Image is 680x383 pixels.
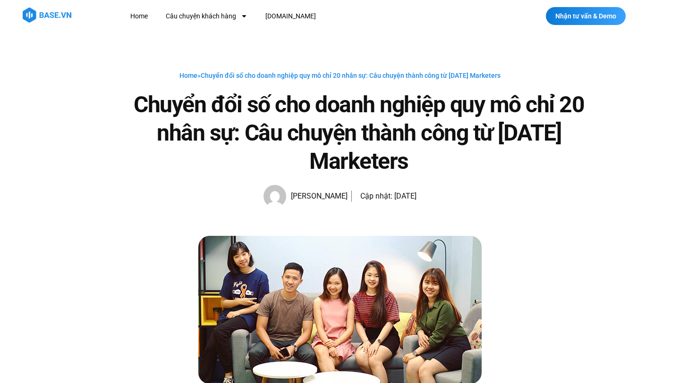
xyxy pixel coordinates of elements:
[179,72,197,79] a: Home
[258,8,323,25] a: [DOMAIN_NAME]
[123,8,485,25] nav: Menu
[263,185,348,208] a: Picture of Hạnh Hoàng [PERSON_NAME]
[263,185,286,208] img: Picture of Hạnh Hoàng
[546,7,626,25] a: Nhận tư vấn & Demo
[394,191,416,200] time: [DATE]
[113,91,604,175] h1: Chuyển đổi số cho doanh nghiệp quy mô chỉ 20 nhân sự: Câu chuyện thành công từ [DATE] Marketers
[123,8,155,25] a: Home
[201,72,501,79] span: Chuyển đổi số cho doanh nghiệp quy mô chỉ 20 nhân sự: Câu chuyện thành công từ [DATE] Marketers
[360,191,392,200] span: Cập nhật:
[286,190,348,203] span: [PERSON_NAME]
[555,13,616,19] span: Nhận tư vấn & Demo
[159,8,255,25] a: Câu chuyện khách hàng
[179,72,501,79] span: »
